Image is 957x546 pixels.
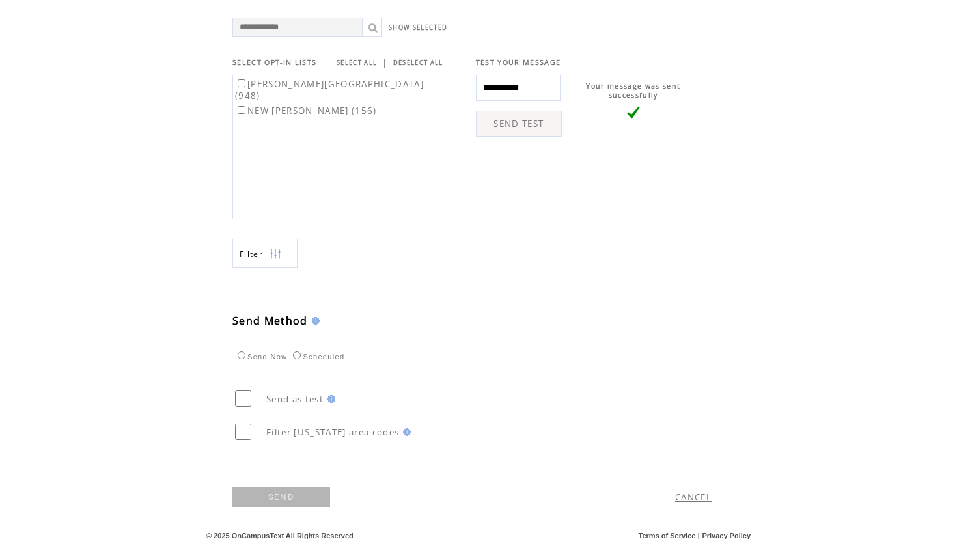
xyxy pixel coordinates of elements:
[698,532,700,539] span: |
[232,314,308,328] span: Send Method
[270,239,281,269] img: filters.png
[238,106,245,114] input: NEW [PERSON_NAME] (156)
[232,239,298,268] a: Filter
[382,57,387,68] span: |
[389,23,447,32] a: SHOW SELECTED
[324,395,335,403] img: help.gif
[234,353,287,361] label: Send Now
[235,78,424,102] label: [PERSON_NAME][GEOGRAPHIC_DATA] (948)
[476,58,561,67] span: TEST YOUR MESSAGE
[337,59,377,67] a: SELECT ALL
[240,249,263,260] span: Show filters
[639,532,696,539] a: Terms of Service
[393,59,443,67] a: DESELECT ALL
[266,426,399,438] span: Filter [US_STATE] area codes
[702,532,751,539] a: Privacy Policy
[627,106,640,119] img: vLarge.png
[238,351,245,359] input: Send Now
[232,487,330,507] a: SEND
[206,532,354,539] span: © 2025 OnCampusText All Rights Reserved
[290,353,344,361] label: Scheduled
[293,351,301,359] input: Scheduled
[235,105,377,116] label: NEW [PERSON_NAME] (156)
[232,58,316,67] span: SELECT OPT-IN LISTS
[238,79,245,87] input: [PERSON_NAME][GEOGRAPHIC_DATA] (948)
[675,491,712,503] a: CANCEL
[476,111,562,137] a: SEND TEST
[586,81,680,100] span: Your message was sent successfully
[399,428,411,436] img: help.gif
[308,317,320,325] img: help.gif
[266,393,324,405] span: Send as test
